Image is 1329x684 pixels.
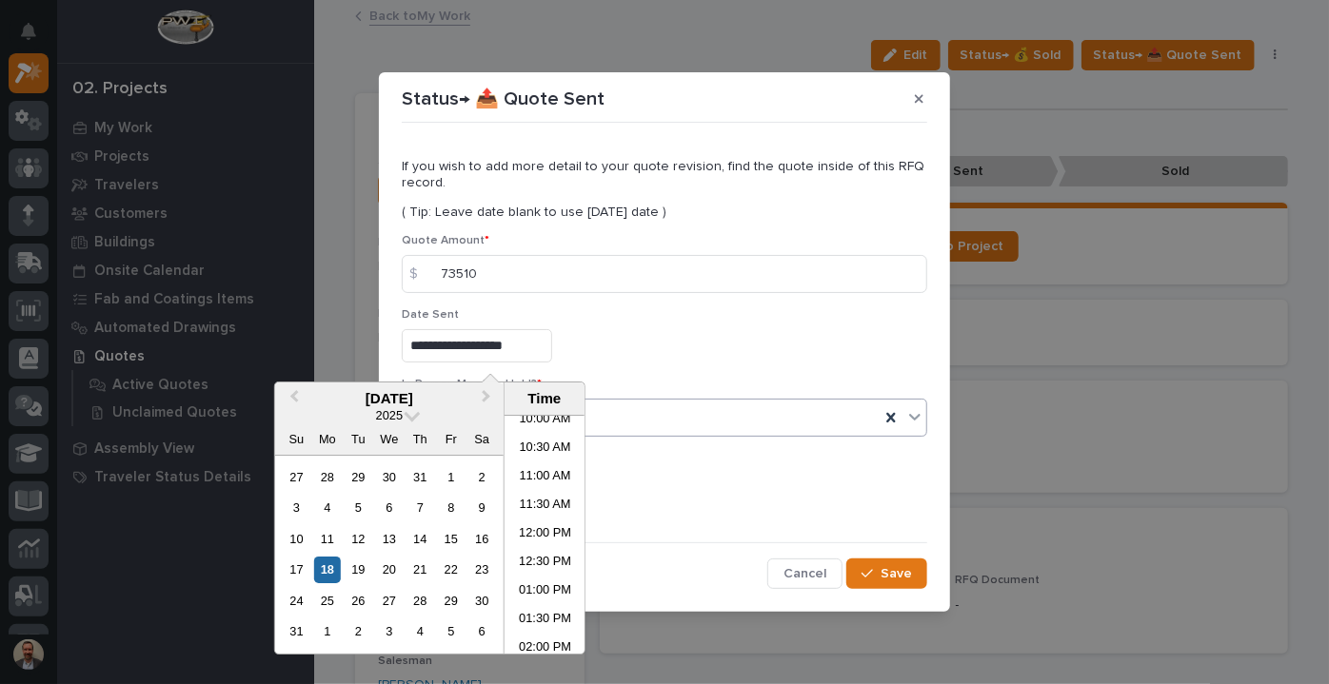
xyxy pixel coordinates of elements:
button: Next Month [473,384,504,415]
div: Choose Thursday, August 28th, 2025 [407,588,433,614]
div: Choose Friday, August 1st, 2025 [438,464,464,490]
div: [DATE] [275,390,504,407]
div: Choose Friday, August 15th, 2025 [438,526,464,552]
li: 11:00 AM [505,463,585,492]
button: Cancel [767,558,843,589]
div: Choose Thursday, July 31st, 2025 [407,464,433,490]
div: month 2025-08 [281,461,497,647]
div: Choose Sunday, August 17th, 2025 [284,557,309,583]
div: Choose Saturday, August 23rd, 2025 [469,557,495,583]
div: Tu [346,426,371,452]
div: Choose Monday, July 28th, 2025 [314,464,340,490]
div: We [376,426,402,452]
div: Choose Tuesday, September 2nd, 2025 [346,618,371,644]
div: Choose Thursday, August 14th, 2025 [407,526,433,552]
span: Date Sent [402,309,459,321]
div: Choose Monday, August 4th, 2025 [314,496,340,521]
div: Choose Tuesday, August 19th, 2025 [346,557,371,583]
div: Choose Wednesday, August 20th, 2025 [376,557,402,583]
div: Choose Friday, August 8th, 2025 [438,496,464,521]
p: ( Tip: Leave date blank to use [DATE] date ) [402,205,927,221]
div: Mo [314,426,340,452]
div: Choose Tuesday, July 29th, 2025 [346,464,371,490]
div: Choose Tuesday, August 5th, 2025 [346,496,371,521]
p: Status→ 📤 Quote Sent [402,88,605,110]
p: If you wish to add more detail to your quote revision, find the quote inside of this RFQ record. [402,159,927,191]
div: Su [284,426,309,452]
div: Choose Sunday, August 3rd, 2025 [284,496,309,521]
div: Choose Friday, August 22nd, 2025 [438,557,464,583]
li: 10:00 AM [505,406,585,435]
li: 01:30 PM [505,606,585,635]
div: Choose Tuesday, August 26th, 2025 [346,588,371,614]
div: Choose Friday, September 5th, 2025 [438,618,464,644]
li: 10:30 AM [505,435,585,463]
div: Choose Sunday, August 10th, 2025 [284,526,309,552]
div: Time [509,390,580,407]
div: Choose Thursday, August 21st, 2025 [407,557,433,583]
div: Choose Wednesday, July 30th, 2025 [376,464,402,490]
li: 01:00 PM [505,577,585,606]
div: Choose Sunday, August 24th, 2025 [284,588,309,614]
span: Quote Amount [402,235,489,246]
div: Choose Saturday, August 2nd, 2025 [469,464,495,490]
span: 2025 [376,408,403,422]
div: Choose Saturday, August 9th, 2025 [469,496,495,521]
div: Choose Wednesday, August 27th, 2025 [376,588,402,614]
div: Choose Monday, August 18th, 2025 [314,557,340,583]
div: Choose Tuesday, August 12th, 2025 [346,526,371,552]
div: Th [407,426,433,452]
span: Save [881,565,912,582]
li: 11:30 AM [505,492,585,520]
div: Choose Saturday, August 30th, 2025 [469,588,495,614]
div: Choose Sunday, August 31st, 2025 [284,618,309,644]
div: Choose Monday, September 1st, 2025 [314,618,340,644]
div: Choose Wednesday, August 13th, 2025 [376,526,402,552]
div: Choose Thursday, September 4th, 2025 [407,618,433,644]
button: Save [846,558,927,589]
div: Choose Saturday, August 16th, 2025 [469,526,495,552]
div: Fr [438,426,464,452]
div: Choose Saturday, September 6th, 2025 [469,618,495,644]
div: $ [402,255,440,293]
div: Choose Monday, August 25th, 2025 [314,588,340,614]
li: 12:00 PM [505,520,585,549]
li: 12:30 PM [505,549,585,577]
div: Choose Monday, August 11th, 2025 [314,526,340,552]
li: 02:00 PM [505,635,585,663]
div: Choose Wednesday, August 6th, 2025 [376,496,402,521]
button: Previous Month [277,384,307,415]
div: Choose Thursday, August 7th, 2025 [407,496,433,521]
div: Sa [469,426,495,452]
span: Cancel [784,565,826,582]
div: Choose Wednesday, September 3rd, 2025 [376,618,402,644]
div: Choose Friday, August 29th, 2025 [438,588,464,614]
div: Choose Sunday, July 27th, 2025 [284,464,309,490]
